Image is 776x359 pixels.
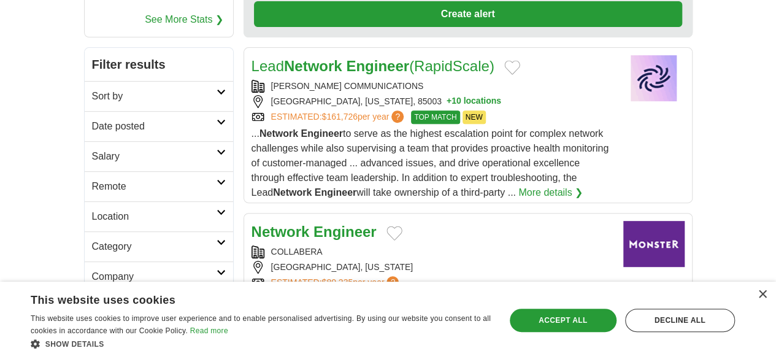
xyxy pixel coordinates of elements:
a: COLLABERA [271,247,323,257]
img: Company logo [623,55,685,101]
a: Network Engineer [252,223,377,240]
span: ? [386,276,399,288]
span: Show details [45,340,104,349]
a: Location [85,201,233,231]
a: ESTIMATED:$80,235per year? [271,276,402,289]
span: $161,726 [321,112,357,122]
h2: Company [92,269,217,284]
span: NEW [463,110,486,124]
img: Collabera logo [623,221,685,267]
strong: Network [252,223,310,240]
h2: Date posted [92,119,217,134]
a: ESTIMATED:$161,726per year? [271,110,407,124]
div: Close [758,290,767,299]
button: Add to favorite jobs [504,60,520,75]
a: Company [85,261,233,291]
strong: Network [284,58,342,74]
h2: Category [92,239,217,254]
strong: Network [273,187,312,198]
h2: Remote [92,179,217,194]
button: Add to favorite jobs [386,226,402,241]
div: [GEOGRAPHIC_DATA], [US_STATE], 85003 [252,95,613,108]
strong: Network [259,128,298,139]
strong: Engineer [313,223,377,240]
button: +10 locations [447,95,501,108]
a: Read more, opens a new window [190,326,228,335]
a: See More Stats ❯ [145,12,223,27]
h2: Salary [92,149,217,164]
span: TOP MATCH [411,110,459,124]
div: Decline all [625,309,735,332]
a: Date posted [85,111,233,141]
strong: Engineer [301,128,342,139]
strong: Engineer [346,58,409,74]
span: ... to serve as the highest escalation point for complex network challenges while also supervisin... [252,128,609,198]
h2: Location [92,209,217,224]
h2: Filter results [85,48,233,81]
a: LeadNetwork Engineer(RapidScale) [252,58,494,74]
button: Create alert [254,1,682,27]
div: Show details [31,338,491,350]
span: + [447,95,451,108]
strong: Engineer [315,187,356,198]
span: ? [391,110,404,123]
div: [PERSON_NAME] COMMUNICATIONS [252,80,613,93]
a: Sort by [85,81,233,111]
span: $80,235 [321,277,353,287]
a: Salary [85,141,233,171]
div: This website uses cookies [31,289,461,307]
a: Remote [85,171,233,201]
div: [GEOGRAPHIC_DATA], [US_STATE] [252,261,613,274]
div: Accept all [510,309,617,332]
a: More details ❯ [518,185,583,200]
span: This website uses cookies to improve user experience and to enable personalised advertising. By u... [31,314,491,335]
a: Category [85,231,233,261]
h2: Sort by [92,89,217,104]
